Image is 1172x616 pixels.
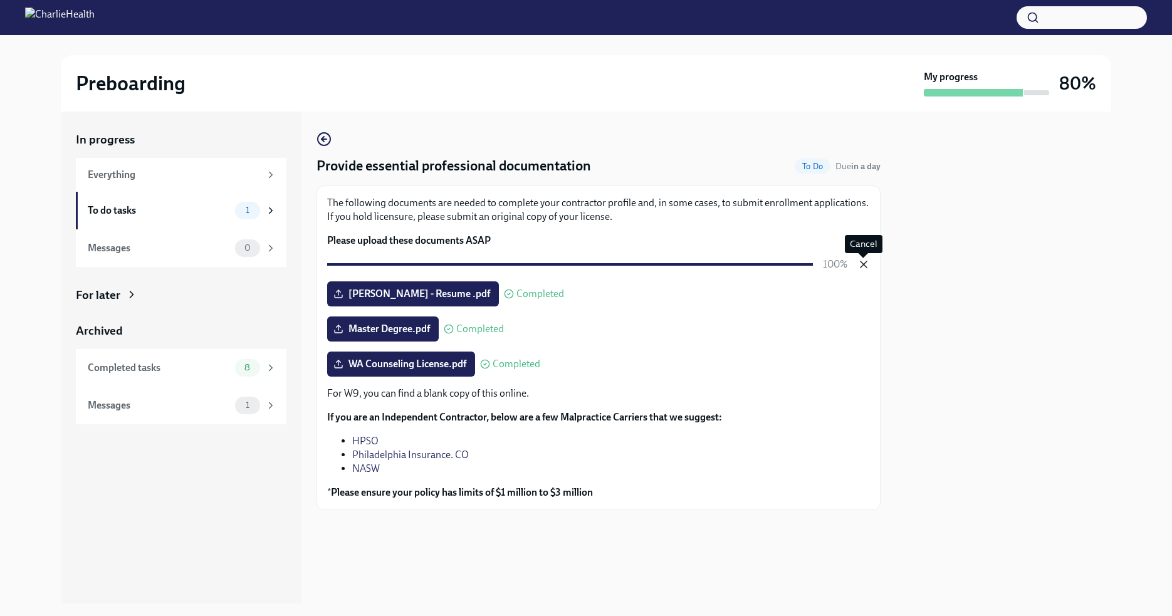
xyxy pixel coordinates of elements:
a: To do tasks1 [76,192,286,229]
img: CharlieHealth [25,8,95,28]
span: WA Counseling License.pdf [336,358,466,370]
h2: Preboarding [76,71,186,96]
span: Due [835,161,881,172]
span: Completed [456,324,504,334]
div: Everything [88,168,260,182]
p: The following documents are needed to complete your contractor profile and, in some cases, to sub... [327,196,870,224]
span: 1 [238,400,257,410]
a: NASW [352,462,380,474]
strong: If you are an Independent Contractor, below are a few Malpractice Carriers that we suggest: [327,411,722,423]
strong: Please upload these documents ASAP [327,234,491,246]
a: Messages0 [76,229,286,267]
label: [PERSON_NAME] - Resume .pdf [327,281,499,306]
div: Messages [88,399,230,412]
span: September 3rd, 2025 06:00 [835,160,881,172]
span: [PERSON_NAME] - Resume .pdf [336,288,490,300]
div: Messages [88,241,230,255]
h4: Provide essential professional documentation [317,157,591,175]
span: 1 [238,206,257,215]
strong: in a day [851,161,881,172]
a: Archived [76,323,286,339]
a: HPSO [352,435,379,447]
strong: My progress [924,70,978,84]
span: Completed [493,359,540,369]
div: To do tasks [88,204,230,217]
a: Messages1 [76,387,286,424]
label: WA Counseling License.pdf [327,352,475,377]
a: For later [76,287,286,303]
span: To Do [795,162,830,171]
a: Completed tasks8 [76,349,286,387]
h3: 80% [1059,72,1096,95]
div: For later [76,287,120,303]
span: Master Degree.pdf [336,323,430,335]
span: Completed [516,289,564,299]
p: For W9, you can find a blank copy of this online. [327,387,870,400]
span: 0 [237,243,258,253]
a: Everything [76,158,286,192]
div: Completed tasks [88,361,230,375]
strong: Please ensure your policy has limits of $1 million to $3 million [331,486,593,498]
a: In progress [76,132,286,148]
p: 100% [823,258,847,271]
a: Philadelphia Insurance. CO [352,449,469,461]
label: Master Degree.pdf [327,316,439,342]
span: 8 [237,363,258,372]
